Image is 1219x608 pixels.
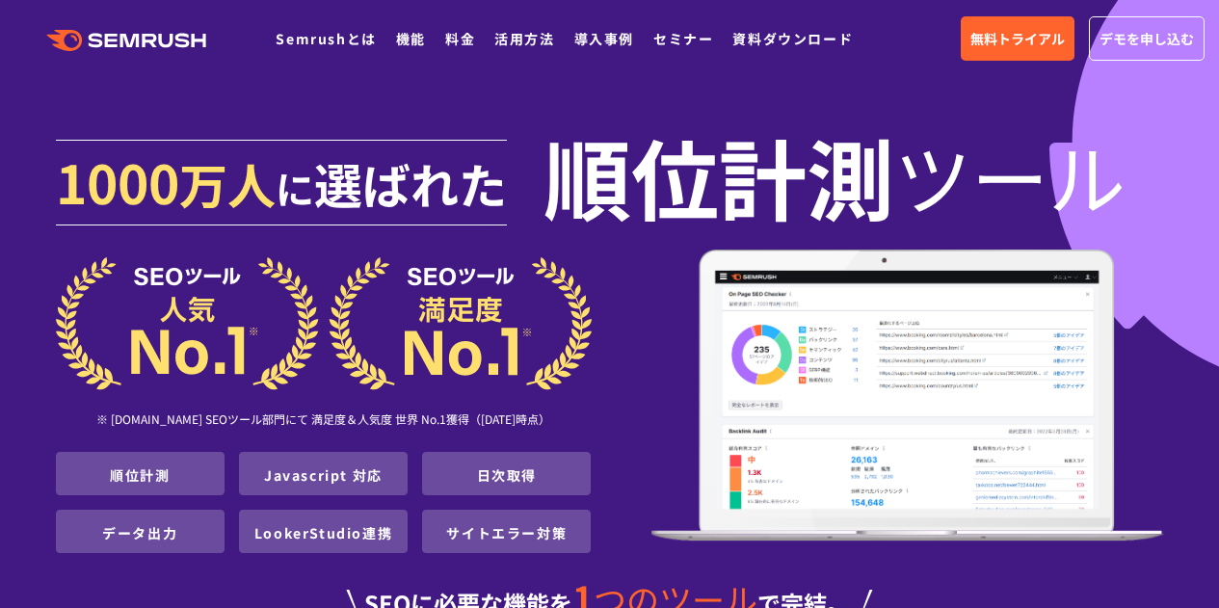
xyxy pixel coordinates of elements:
[276,160,314,216] span: に
[396,29,426,48] a: 機能
[1089,16,1205,61] a: デモを申し込む
[574,29,634,48] a: 導入事例
[110,465,170,485] a: 順位計測
[445,29,475,48] a: 料金
[56,390,592,452] div: ※ [DOMAIN_NAME] SEOツール部門にて 満足度＆人気度 世界 No.1獲得（[DATE]時点）
[254,523,392,542] a: LookerStudio連携
[961,16,1074,61] a: 無料トライアル
[653,29,713,48] a: セミナー
[314,148,507,218] span: 選ばれた
[56,143,179,220] span: 1000
[494,29,554,48] a: 活用方法
[446,523,567,542] a: サイトエラー対策
[276,29,376,48] a: Semrushとは
[894,137,1126,214] span: ツール
[179,148,276,218] span: 万人
[1100,28,1194,49] span: デモを申し込む
[264,465,383,485] a: Javascript 対応
[970,28,1065,49] span: 無料トライアル
[732,29,853,48] a: 資料ダウンロード
[543,137,894,214] span: 順位計測
[477,465,537,485] a: 日次取得
[102,523,177,542] a: データ出力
